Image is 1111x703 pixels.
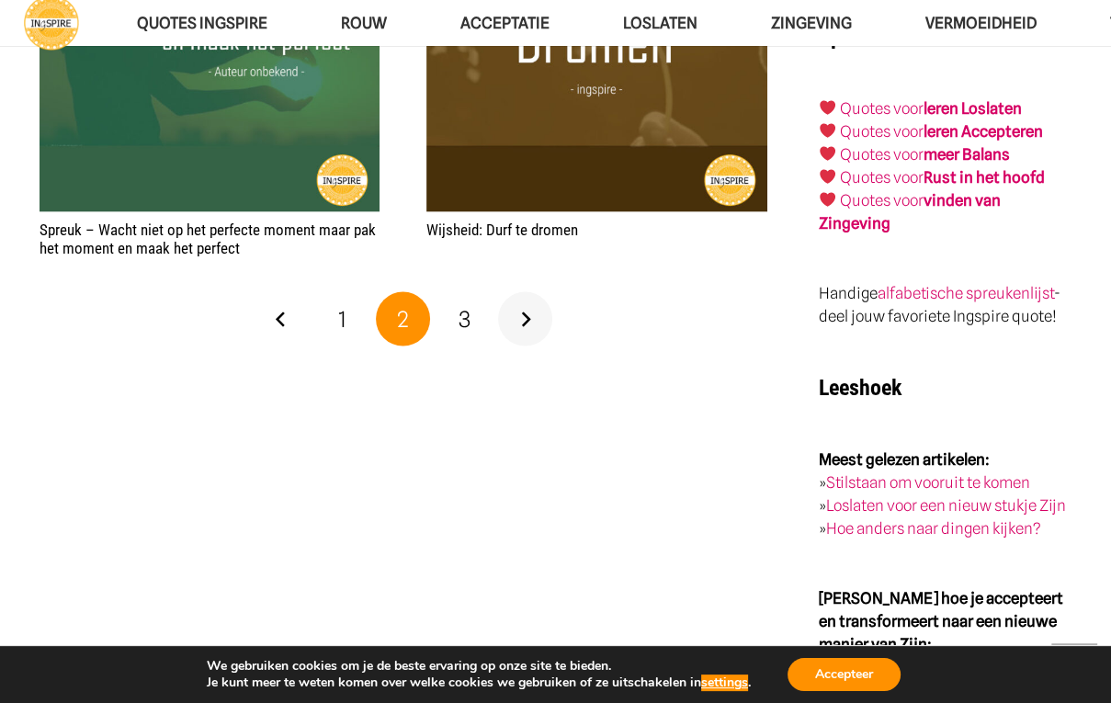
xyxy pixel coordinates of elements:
a: Pagina 1 [315,292,370,347]
span: Loslaten [623,14,697,32]
p: » » » [819,448,1071,540]
img: ❤ [820,100,835,116]
span: ROUW [341,14,387,32]
button: settings [701,675,748,691]
strong: Leeshoek [819,375,901,401]
img: ❤ [820,146,835,162]
strong: Rust in het hoofd [923,168,1044,187]
span: Acceptatie [460,14,550,32]
a: alfabetische spreukenlijst [878,284,1054,302]
a: Spreuk – Wacht niet op het perfecte moment maar pak het moment en maak het perfect [40,221,376,257]
strong: meer Balans [923,145,1009,164]
a: Loslaten voor een nieuw stukje Zijn [826,496,1066,515]
span: VERMOEIDHEID [925,14,1037,32]
strong: Meest gelezen artikelen: [819,450,990,469]
a: Stilstaan om vooruit te komen [826,473,1030,492]
span: 2 [397,306,409,333]
span: 3 [458,306,470,333]
a: Quotes voorRust in het hoofd [839,168,1044,187]
a: Hoe anders naar dingen kijken? [826,519,1041,538]
a: Quotes voor [839,122,923,141]
img: ❤ [820,192,835,208]
img: ❤ [820,123,835,139]
a: leren Accepteren [923,122,1042,141]
img: ❤ [820,169,835,185]
a: leren Loslaten [923,99,1021,118]
span: 1 [338,306,346,333]
p: Je kunt meer te weten komen over welke cookies we gebruiken of ze uitschakelen in . [207,675,751,691]
p: Handige - deel jouw favoriete Ingspire quote! [819,282,1071,328]
a: Terug naar top [1051,643,1097,689]
a: Pagina 3 [436,292,492,347]
a: Quotes voor [839,99,923,118]
span: Zingeving [771,14,852,32]
span: Pagina 2 [376,292,431,347]
button: Accepteer [788,658,901,691]
a: Quotes voorvinden van Zingeving [819,191,1000,232]
a: Quotes voormeer Balans [839,145,1009,164]
a: Wijsheid: Durf te dromen [426,221,578,239]
strong: [PERSON_NAME] hoe je accepteert en transformeert naar een nieuwe manier van Zijn: [819,589,1063,653]
span: QUOTES INGSPIRE [137,14,267,32]
p: We gebruiken cookies om je de beste ervaring op onze site te bieden. [207,658,751,675]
